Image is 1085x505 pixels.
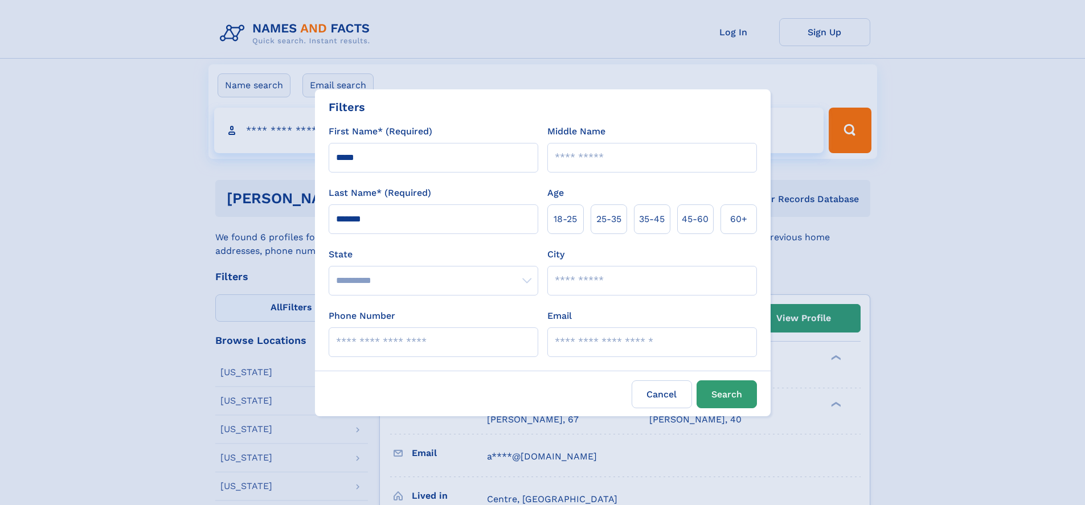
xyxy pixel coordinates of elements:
[329,98,365,116] div: Filters
[547,248,564,261] label: City
[639,212,665,226] span: 35‑45
[697,380,757,408] button: Search
[547,125,605,138] label: Middle Name
[554,212,577,226] span: 18‑25
[682,212,709,226] span: 45‑60
[547,309,572,323] label: Email
[730,212,747,226] span: 60+
[329,125,432,138] label: First Name* (Required)
[329,186,431,200] label: Last Name* (Required)
[329,309,395,323] label: Phone Number
[632,380,692,408] label: Cancel
[547,186,564,200] label: Age
[329,248,538,261] label: State
[596,212,621,226] span: 25‑35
